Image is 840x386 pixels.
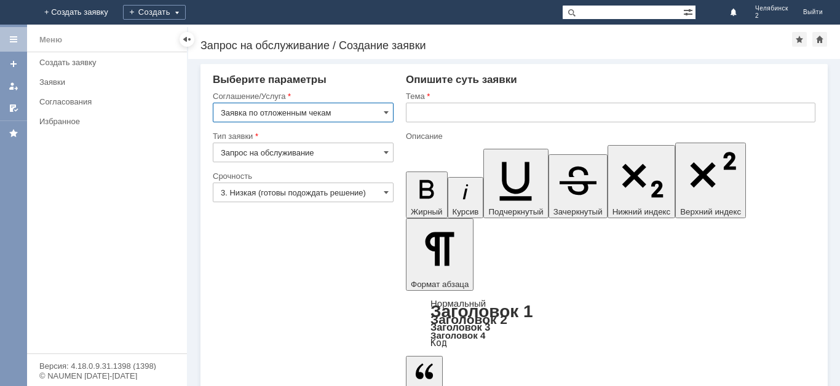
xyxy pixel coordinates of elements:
[406,299,815,347] div: Формат абзаца
[680,207,741,216] span: Верхний индекс
[411,280,469,289] span: Формат абзаца
[755,12,788,20] span: 2
[406,92,813,100] div: Тема
[453,207,479,216] span: Курсив
[200,39,792,52] div: Запрос на обслуживание / Создание заявки
[39,33,62,47] div: Меню
[483,149,548,218] button: Подчеркнутый
[549,154,608,218] button: Зачеркнутый
[406,74,517,85] span: Опишите суть заявки
[683,6,695,17] span: Расширенный поиск
[4,54,23,74] a: Создать заявку
[406,171,448,218] button: Жирный
[430,330,485,341] a: Заголовок 4
[755,5,788,12] span: Челябинск
[213,132,391,140] div: Тип заявки
[39,97,180,106] div: Согласования
[406,132,813,140] div: Описание
[39,117,166,126] div: Избранное
[411,207,443,216] span: Жирный
[430,302,533,321] a: Заголовок 1
[34,53,184,72] a: Создать заявку
[213,172,391,180] div: Срочность
[39,58,180,67] div: Создать заявку
[675,143,746,218] button: Верхний индекс
[34,73,184,92] a: Заявки
[430,312,507,326] a: Заголовок 2
[123,5,186,20] div: Создать
[792,32,807,47] div: Добавить в избранное
[213,74,327,85] span: Выберите параметры
[430,337,447,349] a: Код
[608,145,676,218] button: Нижний индекс
[406,218,473,291] button: Формат абзаца
[448,177,484,218] button: Курсив
[34,92,184,111] a: Согласования
[488,207,543,216] span: Подчеркнутый
[430,321,490,333] a: Заголовок 3
[812,32,827,47] div: Сделать домашней страницей
[430,298,486,309] a: Нормальный
[39,77,180,87] div: Заявки
[180,32,194,47] div: Скрыть меню
[612,207,671,216] span: Нижний индекс
[553,207,603,216] span: Зачеркнутый
[4,98,23,118] a: Мои согласования
[39,372,175,380] div: © NAUMEN [DATE]-[DATE]
[4,76,23,96] a: Мои заявки
[39,362,175,370] div: Версия: 4.18.0.9.31.1398 (1398)
[213,92,391,100] div: Соглашение/Услуга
